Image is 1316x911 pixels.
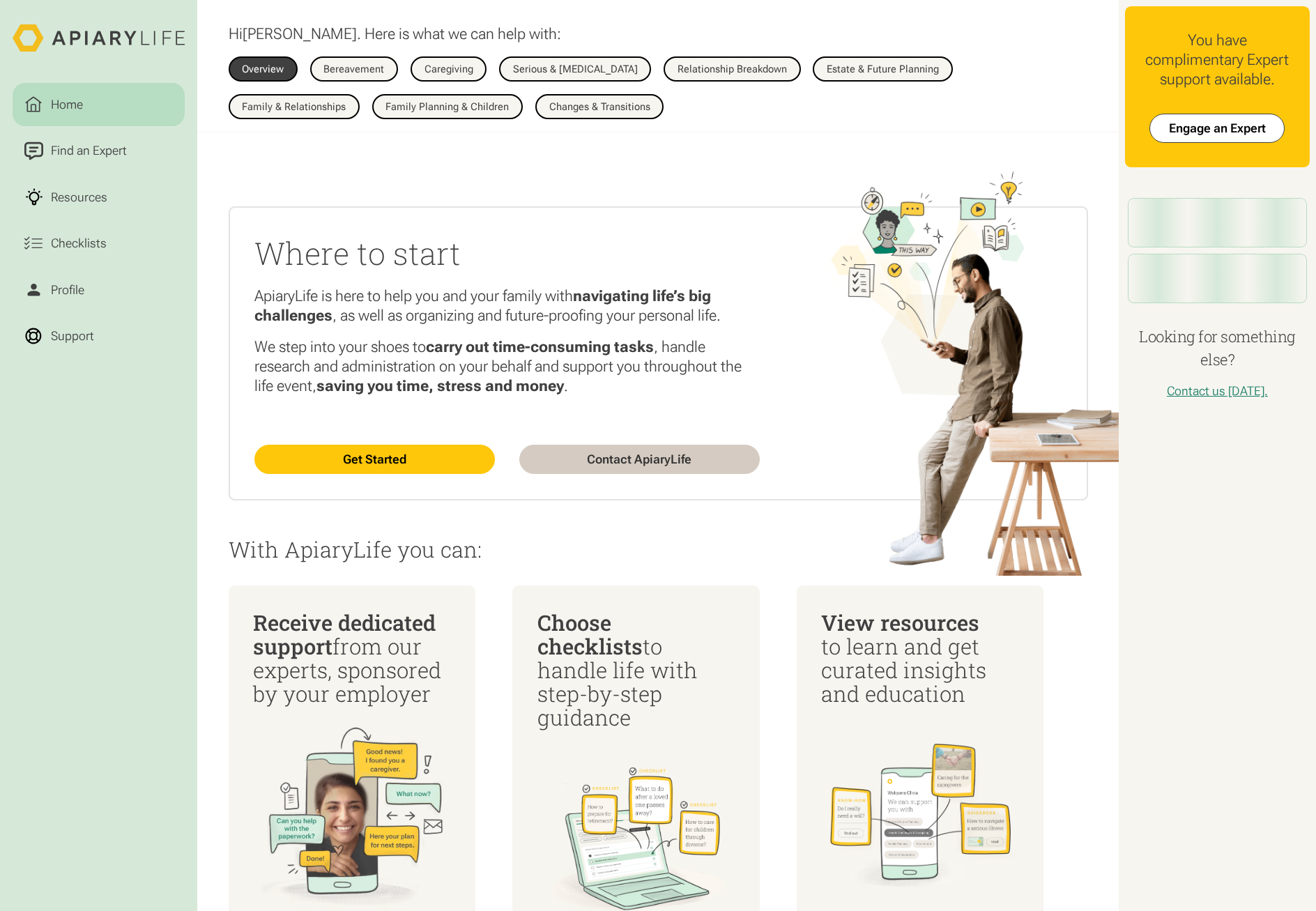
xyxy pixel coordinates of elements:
div: Estate & Future Planning [827,64,939,75]
div: to handle life with step-by-step guidance [537,611,735,730]
p: ApiaryLife is here to help you and your family with , as well as organizing and future-proofing y... [254,286,760,325]
h2: Where to start [254,233,760,275]
span: [PERSON_NAME] [243,24,357,43]
strong: saving you time, stress and money [316,376,564,395]
div: You have complimentary Expert support available. [1137,31,1297,89]
a: Caregiving [411,56,487,82]
a: Checklists [13,222,185,265]
strong: carry out time-consuming tasks [426,337,654,355]
p: We step into your shoes to , handle research and administration on your behalf and support you th... [254,337,760,395]
span: Receive dedicated support [253,608,436,660]
div: Serious & [MEDICAL_DATA] [513,64,638,75]
div: Bereavement [323,64,384,75]
div: Changes & Transitions [549,102,650,112]
a: Family & Relationships [229,94,360,119]
a: Family Planning & Children [372,94,523,119]
div: Relationship Breakdown [678,64,787,75]
strong: navigating life’s big challenges [254,286,711,324]
span: View resources [821,608,979,636]
a: Engage an Expert [1149,114,1285,143]
a: Changes & Transitions [535,94,664,119]
span: Choose checklists [537,608,643,660]
div: Profile [48,280,88,299]
a: Bereavement [310,56,398,82]
a: Support [13,314,185,358]
a: Home [13,83,185,126]
h4: Looking for something else? [1125,325,1310,371]
div: Find an Expert [48,141,130,160]
a: Relationship Breakdown [664,56,800,82]
div: Family & Relationships [242,102,346,112]
div: Checklists [48,234,110,253]
a: Profile [13,268,185,312]
div: to learn and get curated insights and education [821,611,1019,705]
a: Contact us [DATE]. [1167,384,1268,398]
div: Home [48,95,86,114]
div: Resources [48,187,111,206]
div: from our experts, sponsored by your employer [253,611,451,705]
div: Support [48,327,98,346]
p: With ApiaryLife you can: [229,537,1088,561]
a: Serious & [MEDICAL_DATA] [499,56,651,82]
div: Family Planning & Children [385,102,509,112]
a: Resources [13,176,185,219]
div: Caregiving [424,64,473,75]
p: Hi . Here is what we can help with: [229,24,561,44]
a: Estate & Future Planning [813,56,952,82]
a: Overview [229,56,298,82]
a: Find an Expert [13,129,185,172]
a: Get Started [254,445,495,474]
a: Contact ApiaryLife [519,445,760,474]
